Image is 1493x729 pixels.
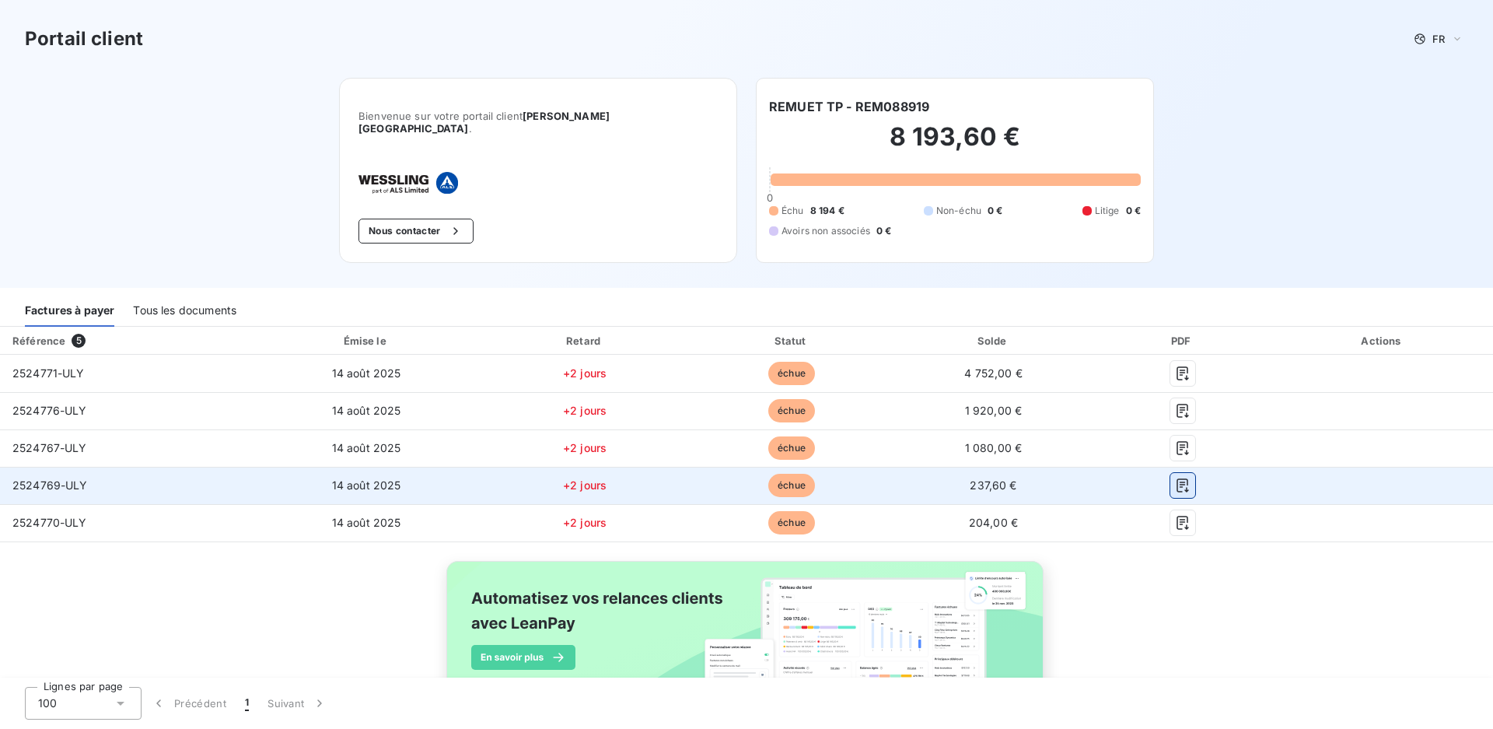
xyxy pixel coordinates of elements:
[25,294,114,327] div: Factures à payer
[358,219,474,244] button: Nous contacter
[1095,204,1120,218] span: Litige
[936,204,981,218] span: Non-échu
[12,441,87,454] span: 2524767-ULY
[563,478,607,492] span: +2 jours
[1096,333,1269,349] div: PDF
[768,511,815,534] span: échue
[876,224,891,238] span: 0 €
[1275,333,1490,349] div: Actions
[781,204,804,218] span: Échu
[258,687,337,720] button: Suivant
[236,687,258,720] button: 1
[256,333,477,349] div: Émise le
[563,404,607,417] span: +2 jours
[12,516,87,529] span: 2524770-ULY
[768,474,815,497] span: échue
[693,333,891,349] div: Statut
[988,204,1002,218] span: 0 €
[563,366,607,380] span: +2 jours
[965,441,1023,454] span: 1 080,00 €
[142,687,236,720] button: Précédent
[781,224,870,238] span: Avoirs non associés
[245,696,249,711] span: 1
[767,191,773,204] span: 0
[12,478,88,492] span: 2524769-ULY
[25,25,143,53] h3: Portail client
[358,110,610,135] span: [PERSON_NAME] [GEOGRAPHIC_DATA]
[970,478,1016,492] span: 237,60 €
[332,516,401,529] span: 14 août 2025
[332,478,401,492] span: 14 août 2025
[12,404,87,417] span: 2524776-ULY
[768,399,815,422] span: échue
[897,333,1089,349] div: Solde
[965,404,1023,417] span: 1 920,00 €
[38,696,57,711] span: 100
[12,366,85,380] span: 2524771-ULY
[72,334,86,348] span: 5
[332,366,401,380] span: 14 août 2025
[964,366,1023,380] span: 4 752,00 €
[12,335,65,347] div: Référence
[768,436,815,460] span: échue
[484,333,687,349] div: Retard
[332,404,401,417] span: 14 août 2025
[769,121,1141,168] h2: 8 193,60 €
[1126,204,1141,218] span: 0 €
[769,97,929,116] h6: REMUET TP - REM088919
[133,294,236,327] div: Tous les documents
[358,110,718,135] span: Bienvenue sur votre portail client .
[768,362,815,385] span: échue
[563,516,607,529] span: +2 jours
[332,441,401,454] span: 14 août 2025
[969,516,1018,529] span: 204,00 €
[358,172,458,194] img: Company logo
[1432,33,1445,45] span: FR
[563,441,607,454] span: +2 jours
[810,204,844,218] span: 8 194 €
